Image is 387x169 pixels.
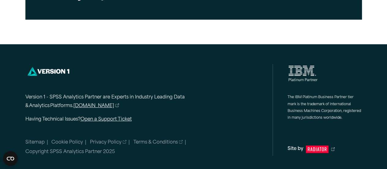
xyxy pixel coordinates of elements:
a: Open a Support Ticket [80,117,132,122]
a: Privacy Policy [90,139,127,146]
span: Copyright SPSS Analytics Partner 2025 [25,150,115,154]
nav: Minor links within the footer [25,139,273,156]
a: Terms & Conditions [133,139,183,146]
a: Cookie Policy [51,140,83,145]
span: Site by [288,145,303,154]
a: Sitemap [25,140,45,145]
a: Site by Radiator Digital [288,145,362,154]
p: Version 1 - SPSS Analytics Partner are Experts in Industry Leading Data & Analytics Platforms. [25,93,209,111]
p: The IBM Platinum Business Partner tier mark is the trademark of International Business Machines C... [288,94,362,122]
svg: Radiator Digital [306,145,329,153]
p: Having Technical Issues? [25,115,209,124]
button: Open CMP widget [3,151,18,166]
a: [DOMAIN_NAME] [73,102,119,111]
